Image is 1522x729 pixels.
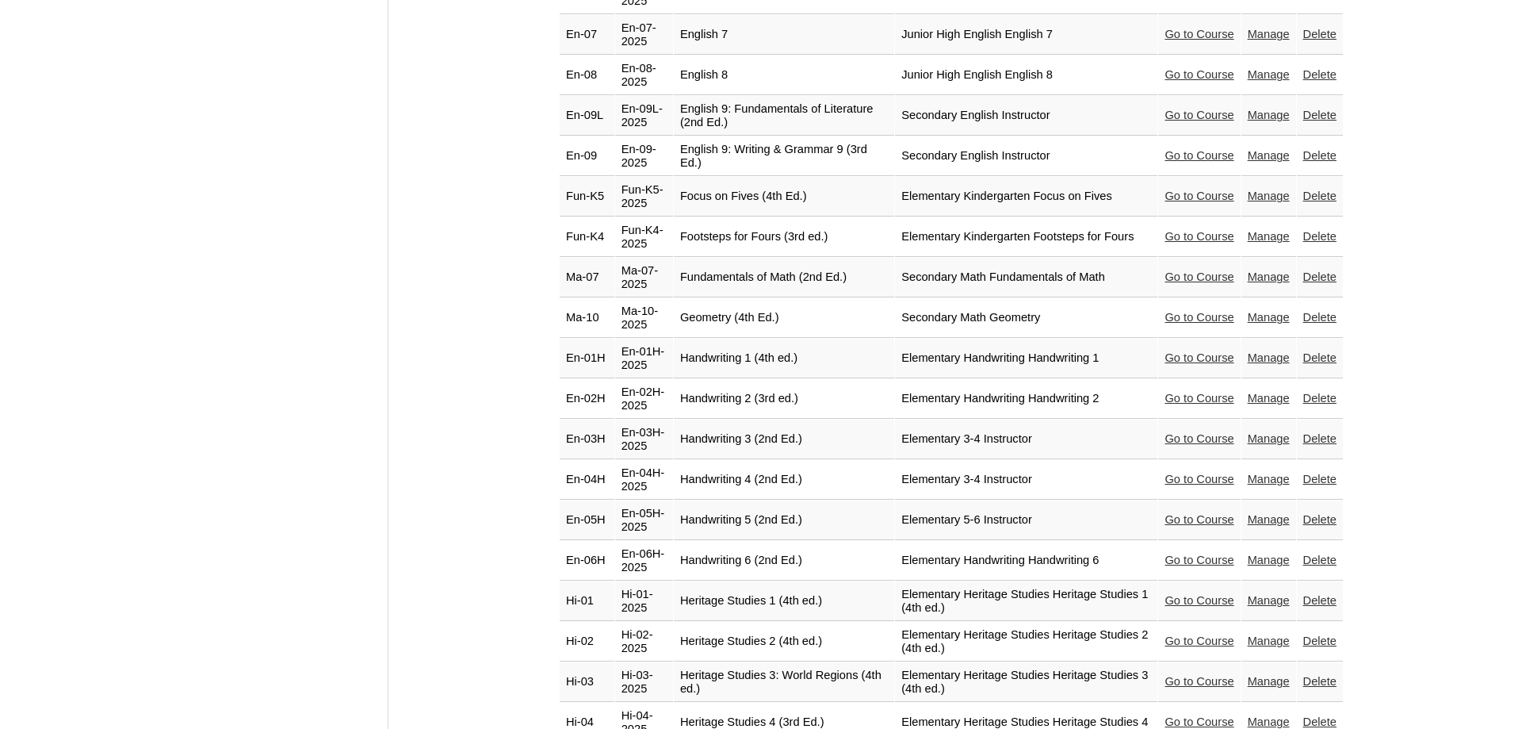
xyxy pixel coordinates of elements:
a: Delete [1303,432,1337,445]
td: Elementary Handwriting Handwriting 1 [895,339,1157,378]
td: Ma-07-2025 [615,258,673,297]
a: Manage [1248,635,1290,647]
a: Manage [1248,351,1290,364]
td: En-05H [560,501,614,540]
a: Go to Course [1164,594,1233,607]
td: En-09 [560,136,614,176]
td: Elementary Kindergarten Footsteps for Fours [895,217,1157,257]
td: Elementary Heritage Studies Heritage Studies 3 (4th ed.) [895,662,1157,702]
a: Delete [1303,311,1337,324]
a: Manage [1248,190,1290,202]
td: Hi-01 [560,581,614,621]
td: Secondary Math Fundamentals of Math [895,258,1157,297]
a: Manage [1248,716,1290,728]
a: Manage [1248,68,1290,81]
td: Handwriting 5 (2nd Ed.) [674,501,894,540]
td: Secondary Math Geometry [895,298,1157,338]
a: Manage [1248,473,1290,485]
a: Go to Course [1164,716,1233,728]
td: En-01H [560,339,614,378]
td: En-04H-2025 [615,460,673,500]
td: Ma-10 [560,298,614,338]
a: Go to Course [1164,190,1233,202]
td: Fun-K5 [560,177,614,217]
a: Go to Course [1164,28,1233,40]
td: En-02H-2025 [615,379,673,419]
td: Hi-02 [560,622,614,662]
a: Delete [1303,554,1337,566]
td: Elementary 5-6 Instructor [895,501,1157,540]
td: Heritage Studies 1 (4th ed.) [674,581,894,621]
td: Ma-07 [560,258,614,297]
a: Go to Course [1164,351,1233,364]
td: Hi-03 [560,662,614,702]
a: Delete [1303,473,1337,485]
a: Go to Course [1164,270,1233,283]
td: En-09L-2025 [615,96,673,136]
a: Go to Course [1164,311,1233,324]
a: Go to Course [1164,473,1233,485]
td: Fundamentals of Math (2nd Ed.) [674,258,894,297]
td: English 9: Fundamentals of Literature (2nd Ed.) [674,96,894,136]
td: English 9: Writing & Grammar 9 (3rd Ed.) [674,136,894,176]
a: Manage [1248,109,1290,121]
a: Manage [1248,675,1290,688]
td: Fun-K5-2025 [615,177,673,217]
a: Manage [1248,28,1290,40]
td: En-03H-2025 [615,420,673,459]
td: English 7 [674,15,894,55]
a: Manage [1248,230,1290,243]
td: En-05H-2025 [615,501,673,540]
td: Handwriting 4 (2nd Ed.) [674,460,894,500]
a: Manage [1248,311,1290,324]
td: Focus on Fives (4th Ed.) [674,177,894,217]
a: Delete [1303,675,1337,688]
td: En-04H [560,460,614,500]
td: Elementary Kindergarten Focus on Fives [895,177,1157,217]
td: Handwriting 1 (4th ed.) [674,339,894,378]
td: Secondary English Instructor [895,96,1157,136]
td: Junior High English English 7 [895,15,1157,55]
a: Manage [1248,554,1290,566]
td: En-03H [560,420,614,459]
a: Manage [1248,513,1290,526]
a: Go to Course [1164,675,1233,688]
td: En-06H [560,541,614,581]
a: Delete [1303,594,1337,607]
td: Elementary 3-4 Instructor [895,420,1157,459]
td: Fun-K4 [560,217,614,257]
a: Go to Course [1164,513,1233,526]
td: En-08-2025 [615,56,673,95]
a: Go to Course [1164,432,1233,445]
a: Manage [1248,594,1290,607]
td: En-08 [560,56,614,95]
td: Hi-03-2025 [615,662,673,702]
td: En-09-2025 [615,136,673,176]
td: Handwriting 2 (3rd ed.) [674,379,894,419]
a: Delete [1303,68,1337,81]
td: Fun-K4-2025 [615,217,673,257]
td: En-02H [560,379,614,419]
a: Manage [1248,392,1290,405]
td: Elementary Heritage Studies Heritage Studies 2 (4th ed.) [895,622,1157,662]
a: Delete [1303,230,1337,243]
td: Hi-01-2025 [615,581,673,621]
td: En-07-2025 [615,15,673,55]
td: Elementary Handwriting Handwriting 2 [895,379,1157,419]
td: Elementary 3-4 Instructor [895,460,1157,500]
a: Delete [1303,351,1337,364]
a: Go to Course [1164,149,1233,162]
td: English 8 [674,56,894,95]
a: Go to Course [1164,554,1233,566]
a: Delete [1303,190,1337,202]
a: Go to Course [1164,230,1233,243]
a: Go to Course [1164,109,1233,121]
td: Elementary Heritage Studies Heritage Studies 1 (4th ed.) [895,581,1157,621]
a: Delete [1303,270,1337,283]
a: Delete [1303,635,1337,647]
td: Secondary English Instructor [895,136,1157,176]
td: En-07 [560,15,614,55]
td: Hi-02-2025 [615,622,673,662]
a: Delete [1303,149,1337,162]
a: Manage [1248,432,1290,445]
